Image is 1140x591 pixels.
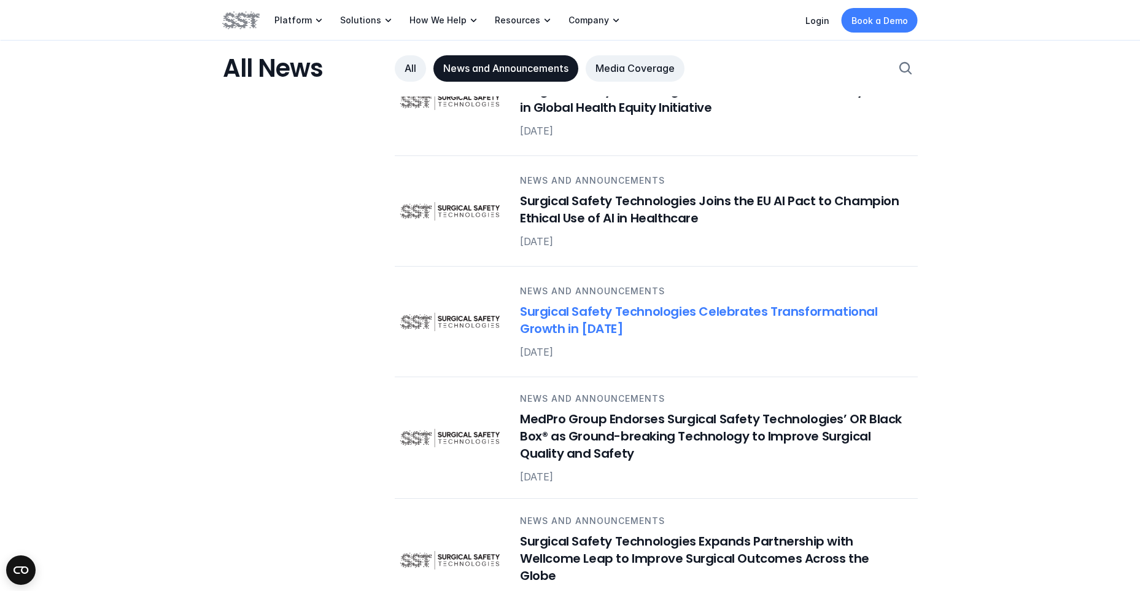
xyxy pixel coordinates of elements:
img: Surgical Safety Technologies logo [395,190,505,233]
img: Surgical Safety Technologies logo [395,417,505,460]
p: [DATE] [520,470,903,485]
img: SST logo [223,10,260,31]
img: Surgical Safety Technologies logo [395,79,505,122]
h6: Surgical Safety Technologies Celebrates Transformational Growth in [DATE] [520,303,903,338]
button: Search Icon [893,56,918,80]
p: News and Announcements [520,174,665,187]
h6: Surgical Safety Technologies Expands Partnership with Wellcome Leap to Improve Surgical Outcomes ... [520,533,903,584]
h3: All News [223,52,370,84]
h6: MedPro Group Endorses Surgical Safety Technologies’ OR Black Box® as Ground-breaking Technology t... [520,411,903,463]
p: News and Announcements [520,514,665,528]
p: [DATE] [520,235,903,249]
a: Surgical Safety Technologies logoNews and AnnouncementsSurgical Safety Technologies Celebrates Tr... [395,267,918,377]
p: Media Coverage [595,62,675,75]
a: Surgical Safety Technologies logoNews and AnnouncementsSurgical Safety Technologies Joins Mount S... [395,45,918,156]
p: News and Announcements [520,284,665,298]
p: [DATE] [520,345,903,360]
a: Surgical Safety Technologies logoNews and AnnouncementsMedPro Group Endorses Surgical Safety Tech... [395,377,918,499]
p: Company [568,15,609,26]
p: Solutions [340,15,381,26]
p: News and Announcements [443,62,568,75]
p: News and Announcements [520,392,665,405]
img: Surgical Safety Technologies logo [395,300,505,343]
p: All [405,62,416,75]
p: [DATE] [520,124,903,139]
a: Book a Demo [842,8,918,33]
p: How We Help [409,15,467,26]
a: Surgical Safety Technologies logoNews and AnnouncementsSurgical Safety Technologies Joins the EU ... [395,156,918,267]
img: Surgical Safety Technologies logo [395,539,505,582]
p: Resources [495,15,540,26]
p: Platform [274,15,312,26]
p: Book a Demo [851,14,908,27]
a: Login [805,15,829,26]
h6: Surgical Safety Technologies Joins Mount Sinai Health System in Global Health Equity Initiative [520,82,903,117]
button: Open CMP widget [6,555,36,585]
h6: Surgical Safety Technologies Joins the EU AI Pact to Champion Ethical Use of AI in Healthcare [520,193,903,227]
